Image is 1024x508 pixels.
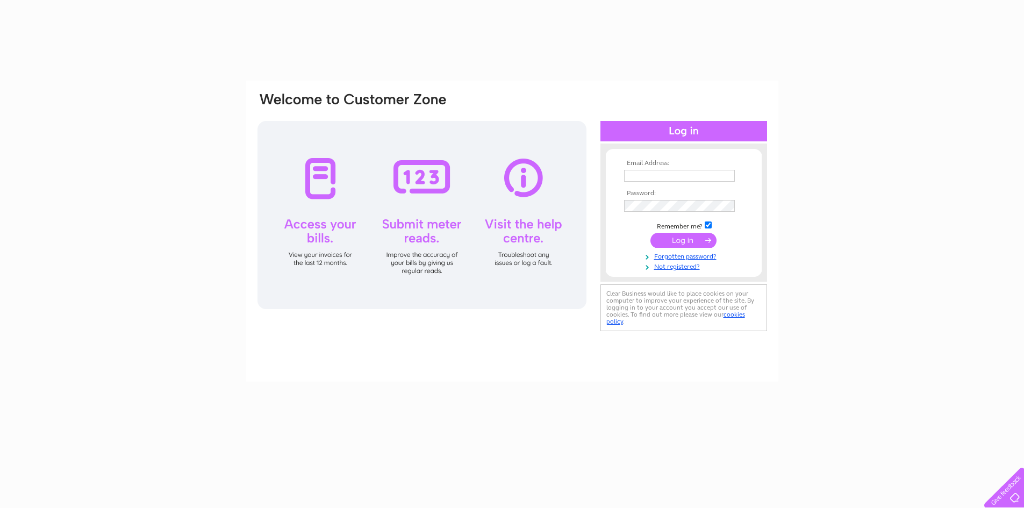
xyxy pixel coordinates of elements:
[606,311,745,325] a: cookies policy
[621,190,746,197] th: Password:
[624,261,746,271] a: Not registered?
[624,251,746,261] a: Forgotten password?
[600,284,767,331] div: Clear Business would like to place cookies on your computer to improve your experience of the sit...
[621,220,746,231] td: Remember me?
[650,233,717,248] input: Submit
[621,160,746,167] th: Email Address:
